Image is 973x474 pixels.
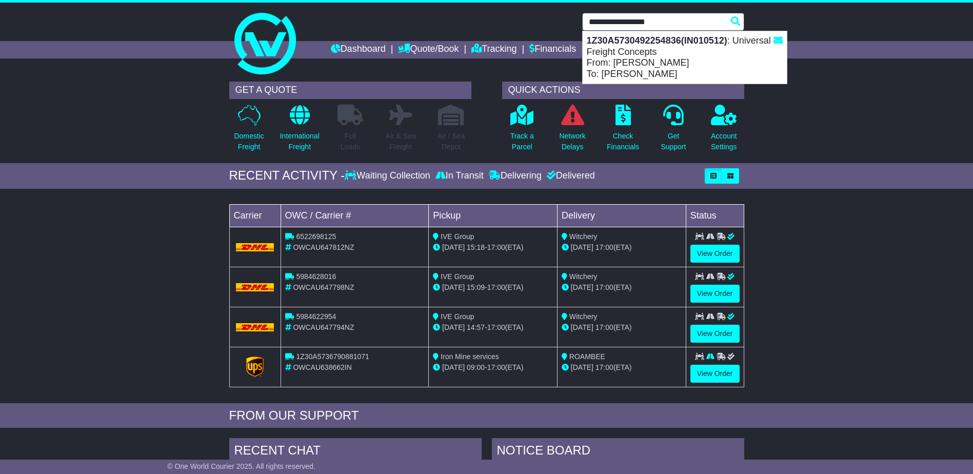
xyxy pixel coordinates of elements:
div: QUICK ACTIONS [502,82,744,99]
p: Full Loads [337,131,363,152]
span: Witchery [569,272,597,281]
span: [DATE] [571,323,593,331]
span: 5984628016 [296,272,336,281]
span: [DATE] [442,283,465,291]
span: 14:57 [467,323,485,331]
p: Get Support [661,131,686,152]
div: FROM OUR SUPPORT [229,408,744,423]
a: CheckFinancials [606,104,640,158]
div: In Transit [433,170,486,182]
p: Account Settings [711,131,737,152]
span: Witchery [569,312,597,321]
span: 17:00 [595,323,613,331]
p: Track a Parcel [510,131,534,152]
span: IVE Group [441,312,474,321]
p: Domestic Freight [234,131,264,152]
span: Witchery [569,232,597,241]
a: Track aParcel [510,104,534,158]
td: Carrier [229,204,281,227]
span: [DATE] [442,323,465,331]
p: Air / Sea Depot [438,131,465,152]
div: GET A QUOTE [229,82,471,99]
div: Delivered [544,170,595,182]
a: View Order [690,325,740,343]
div: (ETA) [562,322,682,333]
span: OWCAU638662IN [293,363,351,371]
div: NOTICE BOARD [492,438,744,466]
strong: 1Z30A5730492254836(IN010512) [587,35,727,46]
span: 1Z30A5736790881071 [296,352,369,361]
span: © One World Courier 2025. All rights reserved. [167,462,315,470]
span: ROAMBEE [569,352,605,361]
p: Check Financials [607,131,639,152]
span: 15:18 [467,243,485,251]
span: 15:09 [467,283,485,291]
div: (ETA) [562,242,682,253]
td: Status [686,204,744,227]
img: GetCarrierServiceLogo [246,357,264,377]
a: View Order [690,285,740,303]
span: [DATE] [571,283,593,291]
span: 17:00 [487,323,505,331]
span: [DATE] [571,363,593,371]
p: Network Delays [559,131,585,152]
div: - (ETA) [433,362,553,373]
div: (ETA) [562,282,682,293]
span: [DATE] [442,243,465,251]
a: AccountSettings [710,104,738,158]
a: Financials [529,41,576,58]
span: [DATE] [442,363,465,371]
span: 17:00 [595,363,613,371]
span: 17:00 [595,283,613,291]
div: : Universal Freight Concepts From: [PERSON_NAME] To: [PERSON_NAME] [583,31,787,84]
p: Air & Sea Freight [386,131,416,152]
a: View Order [690,245,740,263]
div: - (ETA) [433,282,553,293]
span: OWCAU647812NZ [293,243,354,251]
a: Tracking [471,41,517,58]
td: OWC / Carrier # [281,204,429,227]
span: 17:00 [595,243,613,251]
div: - (ETA) [433,322,553,333]
p: International Freight [280,131,320,152]
div: RECENT ACTIVITY - [229,168,345,183]
div: RECENT CHAT [229,438,482,466]
a: Quote/Book [398,41,459,58]
span: 09:00 [467,363,485,371]
div: - (ETA) [433,242,553,253]
img: DHL.png [236,243,274,251]
td: Delivery [557,204,686,227]
a: DomesticFreight [233,104,264,158]
span: 17:00 [487,363,505,371]
td: Pickup [429,204,558,227]
a: View Order [690,365,740,383]
a: InternationalFreight [280,104,320,158]
span: 17:00 [487,243,505,251]
a: GetSupport [660,104,686,158]
div: Delivering [486,170,544,182]
img: DHL.png [236,323,274,331]
span: 5984622954 [296,312,336,321]
span: IVE Group [441,232,474,241]
span: OWCAU647798NZ [293,283,354,291]
span: Iron Mine services [441,352,499,361]
div: (ETA) [562,362,682,373]
span: [DATE] [571,243,593,251]
span: OWCAU647794NZ [293,323,354,331]
img: DHL.png [236,283,274,291]
a: NetworkDelays [559,104,586,158]
span: IVE Group [441,272,474,281]
div: Waiting Collection [345,170,432,182]
span: 6522698125 [296,232,336,241]
span: 17:00 [487,283,505,291]
a: Dashboard [331,41,386,58]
